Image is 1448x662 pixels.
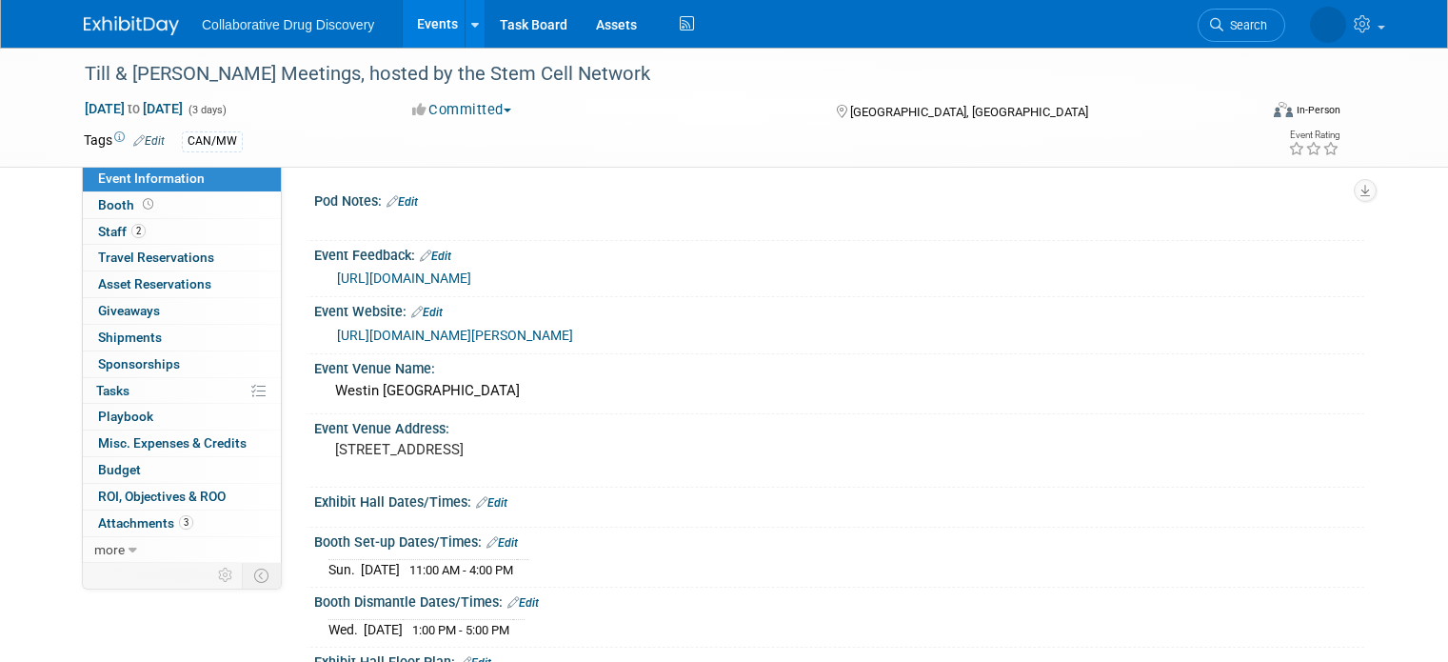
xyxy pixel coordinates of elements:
[139,197,157,211] span: Booth not reserved yet
[406,100,519,120] button: Committed
[412,623,509,637] span: 1:00 PM - 5:00 PM
[84,130,165,152] td: Tags
[125,101,143,116] span: to
[84,100,184,117] span: [DATE] [DATE]
[387,195,418,209] a: Edit
[98,356,180,371] span: Sponsorships
[486,536,518,550] a: Edit
[98,224,146,239] span: Staff
[314,588,1364,612] div: Booth Dismantle Dates/Times:
[98,171,205,186] span: Event Information
[98,489,226,504] span: ROI, Objectives & ROO
[98,409,153,424] span: Playbook
[411,306,443,319] a: Edit
[83,537,281,563] a: more
[98,462,141,477] span: Budget
[476,496,507,510] a: Edit
[98,435,247,451] span: Misc. Expenses & Credits
[131,224,146,238] span: 2
[409,563,513,577] span: 11:00 AM - 4:00 PM
[1198,9,1285,42] a: Search
[83,245,281,271] a: Travel Reservations
[83,431,281,456] a: Misc. Expenses & Credits
[328,620,364,640] td: Wed.
[1296,103,1340,117] div: In-Person
[83,298,281,324] a: Giveaways
[337,328,573,343] a: [URL][DOMAIN_NAME][PERSON_NAME]
[98,250,214,265] span: Travel Reservations
[1274,102,1293,117] img: Format-Inperson.png
[364,620,403,640] td: [DATE]
[243,563,282,588] td: Toggle Event Tabs
[328,376,1350,406] div: Westin [GEOGRAPHIC_DATA]
[83,404,281,430] a: Playbook
[83,166,281,191] a: Event Information
[314,187,1364,211] div: Pod Notes:
[314,241,1364,266] div: Event Feedback:
[83,511,281,536] a: Attachments3
[420,250,451,263] a: Edit
[98,330,162,345] span: Shipments
[83,457,281,483] a: Budget
[179,515,193,530] span: 3
[83,192,281,218] a: Booth
[94,542,125,557] span: more
[202,17,374,32] span: Collaborative Drug Discovery
[335,441,731,458] pre: [STREET_ADDRESS]
[1288,130,1339,140] div: Event Rating
[314,297,1364,322] div: Event Website:
[98,515,193,531] span: Attachments
[84,16,179,35] img: ExhibitDay
[98,303,160,318] span: Giveaways
[1155,99,1340,128] div: Event Format
[83,219,281,245] a: Staff2
[83,484,281,510] a: ROI, Objectives & ROO
[98,197,157,212] span: Booth
[1310,7,1346,43] img: Michael Woodhouse
[83,271,281,297] a: Asset Reservations
[187,104,227,116] span: (3 days)
[98,276,211,291] span: Asset Reservations
[337,271,471,286] a: [URL][DOMAIN_NAME]
[209,563,243,588] td: Personalize Event Tab Strip
[182,131,243,151] div: CAN/MW
[314,528,1364,552] div: Booth Set-up Dates/Times:
[83,325,281,351] a: Shipments
[133,134,165,148] a: Edit
[328,560,361,580] td: Sun.
[314,414,1364,438] div: Event Venue Address:
[83,378,281,404] a: Tasks
[96,383,129,398] span: Tasks
[361,560,400,580] td: [DATE]
[850,105,1088,119] span: [GEOGRAPHIC_DATA], [GEOGRAPHIC_DATA]
[314,354,1364,378] div: Event Venue Name:
[314,488,1364,512] div: Exhibit Hall Dates/Times:
[83,351,281,377] a: Sponsorships
[78,57,1234,91] div: Till & [PERSON_NAME] Meetings, hosted by the Stem Cell Network
[507,596,539,610] a: Edit
[1223,18,1267,32] span: Search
